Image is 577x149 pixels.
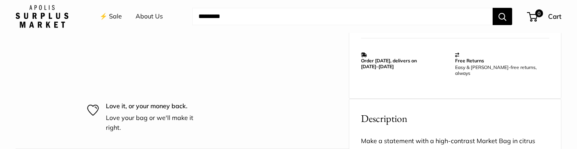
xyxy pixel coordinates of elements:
p: Easy & [PERSON_NAME]-free returns, always [455,64,545,76]
a: About Us [136,11,163,22]
span: 0 [535,9,543,17]
span: Cart [548,12,561,20]
strong: Free Returns [455,58,484,64]
p: Love it, or your money back. [106,101,203,111]
input: Search... [192,8,493,25]
strong: Order [DATE], delivers on [DATE]–[DATE] [361,58,417,69]
button: Search [493,8,512,25]
img: Apolis: Surplus Market [16,5,68,28]
a: 0 Cart [528,10,561,23]
a: ⚡️ Sale [100,11,122,22]
p: Love your bag or we'll make it right. [106,113,203,133]
h2: Description [361,111,549,126]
